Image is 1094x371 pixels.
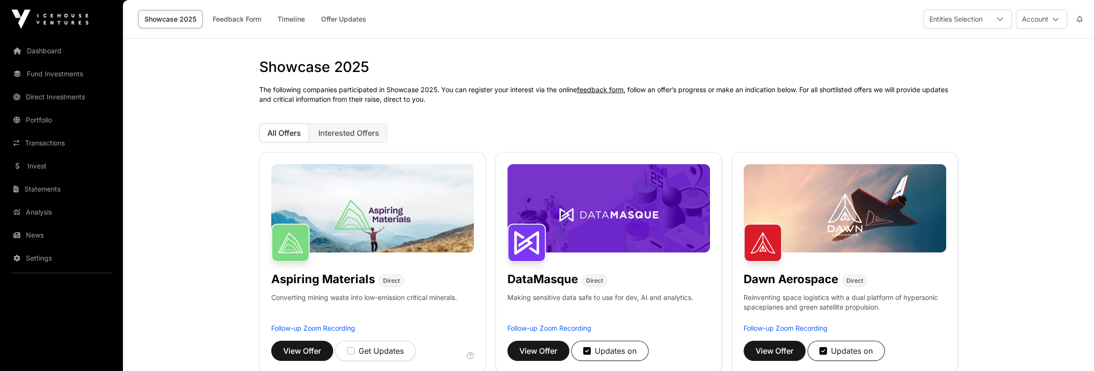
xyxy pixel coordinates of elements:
[310,123,387,143] button: Interested Offers
[12,10,88,29] img: Icehouse Ventures Logo
[8,156,115,177] a: Invest
[138,10,203,28] a: Showcase 2025
[271,293,457,323] p: Converting mining waste into low-emission critical minerals.
[267,128,301,138] span: All Offers
[271,10,311,28] a: Timeline
[206,10,267,28] a: Feedback Form
[8,225,115,246] a: News
[507,324,591,332] a: Follow-up Zoom Recording
[577,85,624,94] a: feedback form
[8,40,115,61] a: Dashboard
[571,341,649,361] button: Updates on
[1016,10,1067,29] button: Account
[586,277,603,285] span: Direct
[271,324,355,332] a: Follow-up Zoom Recording
[259,85,958,104] p: The following companies participated in Showcase 2025. You can register your interest via the onl...
[507,164,710,252] img: DataMasque-Banner.jpg
[583,345,637,357] div: Updates on
[335,341,416,361] button: Get Updates
[507,272,578,287] h1: DataMasque
[744,164,946,252] img: Dawn-Banner.jpg
[1046,325,1094,371] iframe: Chat Widget
[259,123,309,143] button: All Offers
[315,10,373,28] a: Offer Updates
[383,277,400,285] span: Direct
[271,224,310,262] img: Aspiring Materials
[259,58,958,75] h1: Showcase 2025
[519,345,557,357] span: View Offer
[744,272,838,287] h1: Dawn Aerospace
[8,63,115,84] a: Fund Investments
[819,345,873,357] div: Updates on
[8,86,115,108] a: Direct Investments
[744,324,828,332] a: Follow-up Zoom Recording
[8,248,115,269] a: Settings
[744,224,782,262] img: Dawn Aerospace
[271,341,333,361] button: View Offer
[283,345,321,357] span: View Offer
[318,128,379,138] span: Interested Offers
[507,341,569,361] button: View Offer
[271,272,375,287] h1: Aspiring Materials
[756,345,793,357] span: View Offer
[8,202,115,223] a: Analysis
[8,179,115,200] a: Statements
[271,164,474,252] img: Aspiring-Banner.jpg
[347,345,404,357] div: Get Updates
[507,224,546,262] img: DataMasque
[744,341,805,361] button: View Offer
[807,341,885,361] button: Updates on
[507,293,693,323] p: Making sensitive data safe to use for dev, AI and analytics.
[8,109,115,131] a: Portfolio
[846,277,863,285] span: Direct
[924,10,988,28] div: Entities Selection
[744,293,946,323] p: Reinventing space logistics with a dual platform of hypersonic spaceplanes and green satellite pr...
[8,132,115,154] a: Transactions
